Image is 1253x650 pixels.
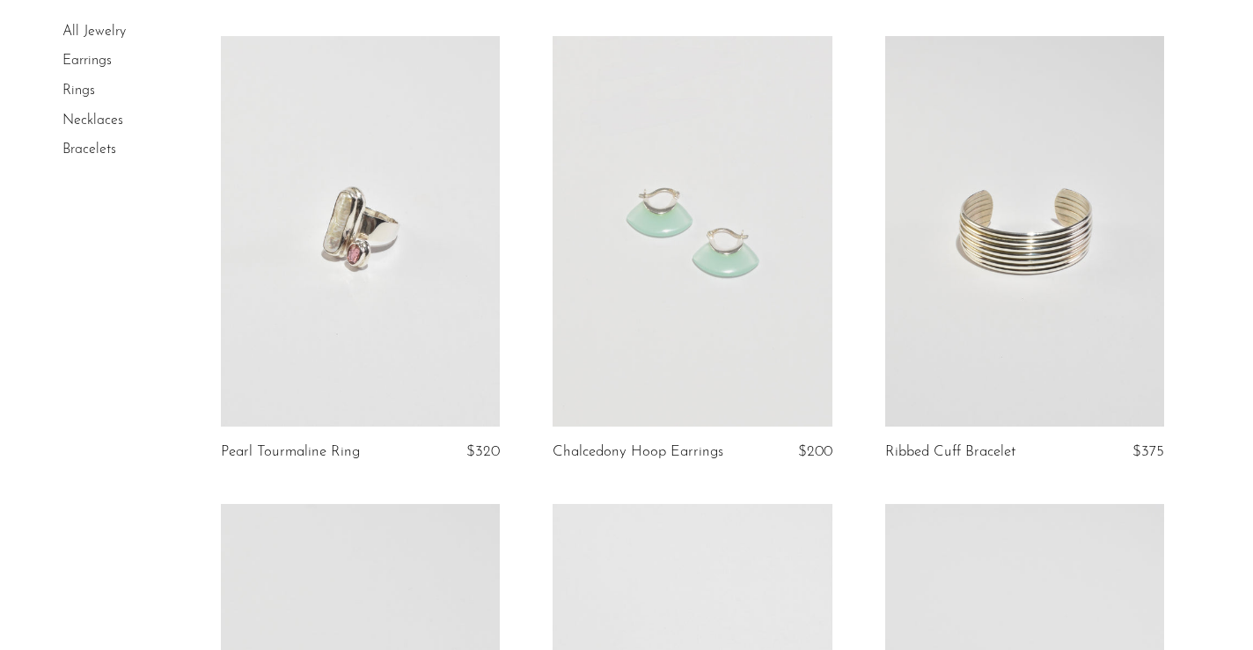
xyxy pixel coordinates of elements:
span: $320 [466,444,500,459]
a: All Jewelry [62,25,126,39]
span: $200 [798,444,832,459]
a: Rings [62,84,95,98]
a: Necklaces [62,113,123,128]
a: Earrings [62,55,112,69]
a: Pearl Tourmaline Ring [221,444,360,460]
span: $375 [1132,444,1164,459]
a: Ribbed Cuff Bracelet [885,444,1015,460]
a: Chalcedony Hoop Earrings [553,444,723,460]
a: Bracelets [62,142,116,157]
